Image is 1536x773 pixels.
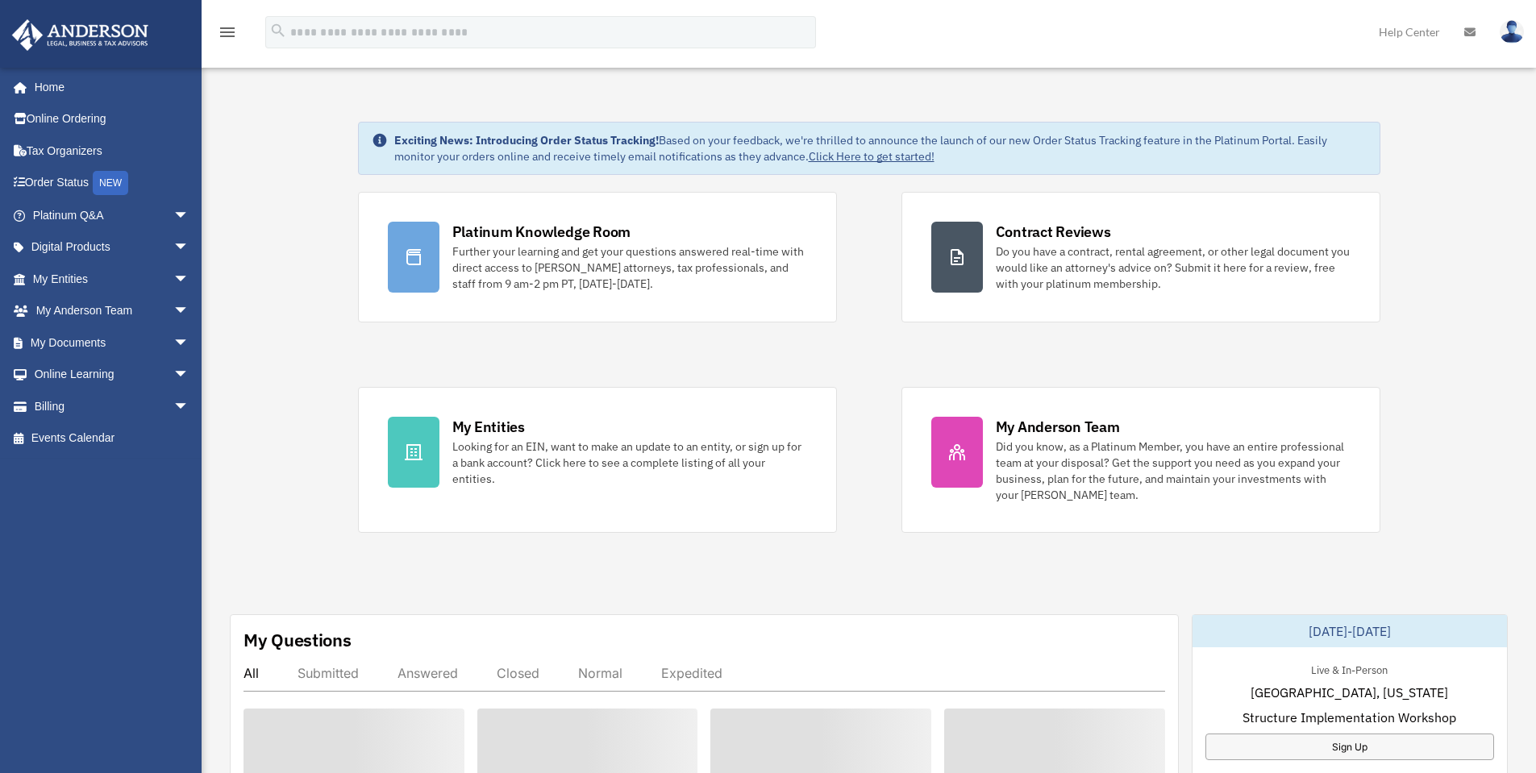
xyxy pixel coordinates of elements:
div: Platinum Knowledge Room [452,222,631,242]
span: arrow_drop_down [173,199,206,232]
div: Submitted [298,665,359,681]
a: My Anderson Team Did you know, as a Platinum Member, you have an entire professional team at your... [901,387,1380,533]
a: Billingarrow_drop_down [11,390,214,422]
a: Tax Organizers [11,135,214,167]
div: NEW [93,171,128,195]
div: Did you know, as a Platinum Member, you have an entire professional team at your disposal? Get th... [996,438,1351,503]
a: Contract Reviews Do you have a contract, rental agreement, or other legal document you would like... [901,192,1380,322]
div: My Anderson Team [996,417,1120,437]
img: User Pic [1500,20,1524,44]
a: My Documentsarrow_drop_down [11,326,214,359]
a: My Anderson Teamarrow_drop_down [11,295,214,327]
span: arrow_drop_down [173,295,206,328]
a: Online Ordering [11,103,214,135]
div: Further your learning and get your questions answered real-time with direct access to [PERSON_NAM... [452,243,807,292]
div: Normal [578,665,622,681]
div: Live & In-Person [1298,660,1401,677]
span: arrow_drop_down [173,263,206,296]
span: arrow_drop_down [173,390,206,423]
div: Do you have a contract, rental agreement, or other legal document you would like an attorney's ad... [996,243,1351,292]
div: Based on your feedback, we're thrilled to announce the launch of our new Order Status Tracking fe... [394,132,1367,164]
span: arrow_drop_down [173,326,206,359]
span: arrow_drop_down [173,231,206,264]
i: menu [218,23,237,42]
a: Sign Up [1205,734,1494,760]
span: Structure Implementation Workshop [1243,708,1456,727]
div: [DATE]-[DATE] [1193,615,1507,647]
a: Digital Productsarrow_drop_down [11,231,214,264]
div: Closed [497,665,539,681]
a: Order StatusNEW [11,167,214,200]
div: Contract Reviews [996,222,1111,242]
a: menu [218,28,237,42]
img: Anderson Advisors Platinum Portal [7,19,153,51]
div: My Questions [244,628,352,652]
a: Platinum Knowledge Room Further your learning and get your questions answered real-time with dire... [358,192,837,322]
div: My Entities [452,417,525,437]
a: Home [11,71,206,103]
a: Events Calendar [11,422,214,455]
a: My Entitiesarrow_drop_down [11,263,214,295]
div: All [244,665,259,681]
div: Looking for an EIN, want to make an update to an entity, or sign up for a bank account? Click her... [452,438,807,487]
strong: Exciting News: Introducing Order Status Tracking! [394,133,659,148]
a: Platinum Q&Aarrow_drop_down [11,199,214,231]
span: [GEOGRAPHIC_DATA], [US_STATE] [1251,683,1448,702]
span: arrow_drop_down [173,359,206,392]
a: Click Here to get started! [809,149,935,164]
i: search [269,22,287,39]
a: My Entities Looking for an EIN, want to make an update to an entity, or sign up for a bank accoun... [358,387,837,533]
div: Answered [398,665,458,681]
div: Expedited [661,665,722,681]
a: Online Learningarrow_drop_down [11,359,214,391]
